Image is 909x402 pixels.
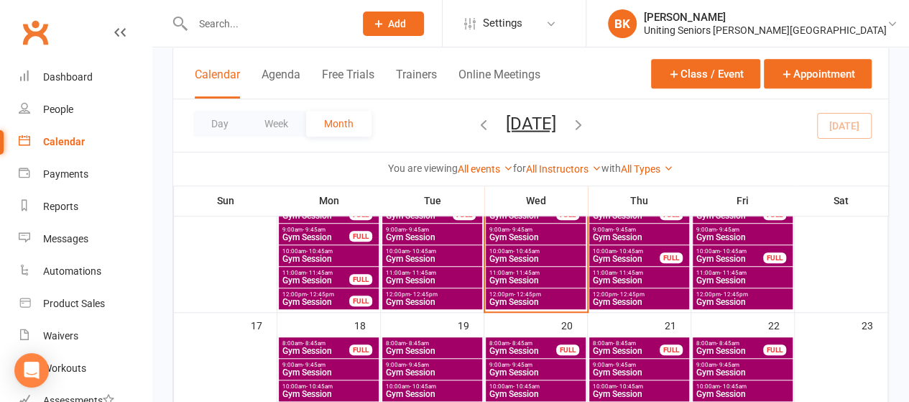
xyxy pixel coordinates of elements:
[489,347,557,355] span: Gym Session
[696,270,790,276] span: 11:00am
[385,298,479,306] span: Gym Session
[282,248,376,255] span: 10:00am
[489,227,583,233] span: 9:00am
[489,248,583,255] span: 10:00am
[282,347,350,355] span: Gym Session
[696,291,790,298] span: 12:00pm
[19,158,152,191] a: Payments
[768,313,794,337] div: 22
[282,390,376,398] span: Gym Session
[592,340,660,347] span: 8:00am
[613,340,636,347] span: - 8:45am
[282,211,350,220] span: Gym Session
[763,252,786,263] div: FULL
[509,362,532,368] span: - 9:45am
[43,233,88,245] div: Messages
[188,14,344,34] input: Search...
[696,276,790,285] span: Gym Session
[513,248,540,255] span: - 10:45am
[282,270,350,276] span: 11:00am
[282,298,350,306] span: Gym Session
[592,255,660,263] span: Gym Session
[592,291,686,298] span: 12:00pm
[489,270,583,276] span: 11:00am
[617,383,643,390] span: - 10:45am
[385,383,479,390] span: 10:00am
[385,390,479,398] span: Gym Session
[43,168,88,180] div: Payments
[410,248,436,255] span: - 10:45am
[388,163,458,174] strong: You are viewing
[410,291,438,298] span: - 12:45pm
[410,270,436,276] span: - 11:45am
[691,186,795,216] th: Fri
[696,368,790,377] span: Gym Session
[458,68,540,99] button: Online Meetings
[406,340,429,347] span: - 8:45am
[282,340,350,347] span: 8:00am
[174,186,277,216] th: Sun
[489,255,583,263] span: Gym Session
[19,126,152,158] a: Calendar
[862,313,887,337] div: 23
[763,344,786,355] div: FULL
[43,71,93,83] div: Dashboard
[19,352,152,385] a: Workouts
[514,291,541,298] span: - 12:45pm
[696,298,790,306] span: Gym Session
[513,163,526,174] strong: for
[484,186,588,216] th: Wed
[513,270,540,276] span: - 11:45am
[322,68,374,99] button: Free Trials
[489,291,583,298] span: 12:00pm
[592,233,686,242] span: Gym Session
[306,248,333,255] span: - 10:45am
[644,11,887,24] div: [PERSON_NAME]
[509,340,532,347] span: - 8:45am
[489,298,583,306] span: Gym Session
[764,59,872,88] button: Appointment
[458,313,484,337] div: 19
[385,368,479,377] span: Gym Session
[43,104,73,115] div: People
[363,12,424,36] button: Add
[43,201,78,212] div: Reports
[716,340,739,347] span: - 8:45am
[509,227,532,233] span: - 9:45am
[349,344,372,355] div: FULL
[388,18,406,29] span: Add
[696,340,764,347] span: 8:00am
[696,255,764,263] span: Gym Session
[303,340,326,347] span: - 8:45am
[592,383,686,390] span: 10:00am
[19,61,152,93] a: Dashboard
[43,136,85,147] div: Calendar
[795,186,888,216] th: Sat
[385,347,479,355] span: Gym Session
[385,276,479,285] span: Gym Session
[282,368,376,377] span: Gym Session
[696,227,790,233] span: 9:00am
[458,163,513,175] a: All events
[282,362,376,368] span: 9:00am
[489,233,583,242] span: Gym Session
[617,270,643,276] span: - 11:45am
[489,383,583,390] span: 10:00am
[43,362,86,374] div: Workouts
[608,9,637,38] div: BK
[561,313,587,337] div: 20
[644,24,887,37] div: Uniting Seniors [PERSON_NAME][GEOGRAPHIC_DATA]
[483,7,522,40] span: Settings
[592,211,660,220] span: Gym Session
[303,362,326,368] span: - 9:45am
[696,248,764,255] span: 10:00am
[385,248,479,255] span: 10:00am
[385,211,453,220] span: Gym Session
[721,291,748,298] span: - 12:45pm
[19,223,152,255] a: Messages
[307,291,334,298] span: - 12:45pm
[556,344,579,355] div: FULL
[592,270,686,276] span: 11:00am
[19,191,152,223] a: Reports
[282,291,350,298] span: 12:00pm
